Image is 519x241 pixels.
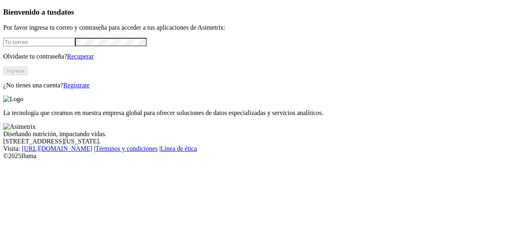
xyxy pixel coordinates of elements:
p: Olvidaste tu contraseña? [3,53,516,60]
a: Regístrate [63,82,90,89]
a: [URL][DOMAIN_NAME] [22,145,92,152]
a: Recuperar [67,53,94,60]
div: © 2025 Iluma [3,152,516,160]
a: Línea de ética [161,145,197,152]
img: Logo [3,96,24,103]
button: Ingresa [3,67,28,75]
h3: Bienvenido a tus [3,8,516,17]
a: Términos y condiciones [95,145,158,152]
input: Tu correo [3,38,75,46]
p: Por favor ingresa tu correo y contraseña para acceder a tus aplicaciones de Asimetrix: [3,24,516,31]
img: Asimetrix [3,123,36,130]
span: datos [57,8,74,16]
div: Visita : | | [3,145,516,152]
p: ¿No tienes una cuenta? [3,82,516,89]
div: Diseñando nutrición, impactando vidas. [3,130,516,138]
p: La tecnología que creamos en nuestra empresa global para ofrecer soluciones de datos especializad... [3,109,516,117]
div: [STREET_ADDRESS][US_STATE]. [3,138,516,145]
